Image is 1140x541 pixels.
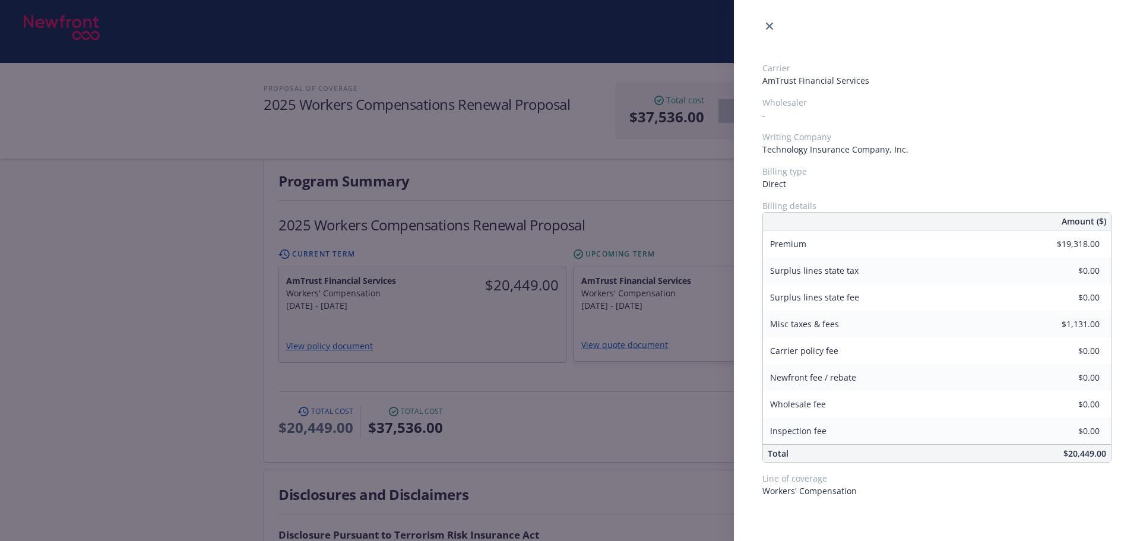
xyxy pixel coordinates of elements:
span: Total [768,448,788,459]
input: 0.00 [1030,315,1107,333]
span: Line of coverage [762,472,1111,485]
span: Misc taxes & fees [770,318,839,330]
input: 0.00 [1030,262,1107,280]
span: Wholesaler [762,96,1111,109]
span: Newfront fee / rebate [770,372,856,383]
span: Surplus lines state fee [770,292,859,303]
span: Billing type [762,165,1111,178]
span: Technology Insurance Company, Inc. [762,143,1111,156]
span: Carrier [762,62,1111,74]
input: 0.00 [1030,369,1107,387]
span: Direct [762,178,1111,190]
span: Premium [770,238,806,249]
span: Surplus lines state tax [770,265,859,276]
span: Billing details [762,200,1111,212]
span: Writing Company [762,131,1111,143]
input: 0.00 [1030,342,1107,360]
span: AmTrust Financial Services [762,74,1111,87]
span: $20,449.00 [1063,448,1106,459]
span: Workers' Compensation [762,485,1111,497]
span: - [762,109,1111,121]
input: 0.00 [1030,422,1107,440]
a: close [762,19,777,33]
span: Amount ($) [1062,215,1106,227]
input: 0.00 [1030,289,1107,306]
input: 0.00 [1030,235,1107,253]
span: Carrier policy fee [770,345,838,356]
span: Inspection fee [770,425,826,436]
span: Wholesale fee [770,398,826,410]
input: 0.00 [1030,396,1107,413]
